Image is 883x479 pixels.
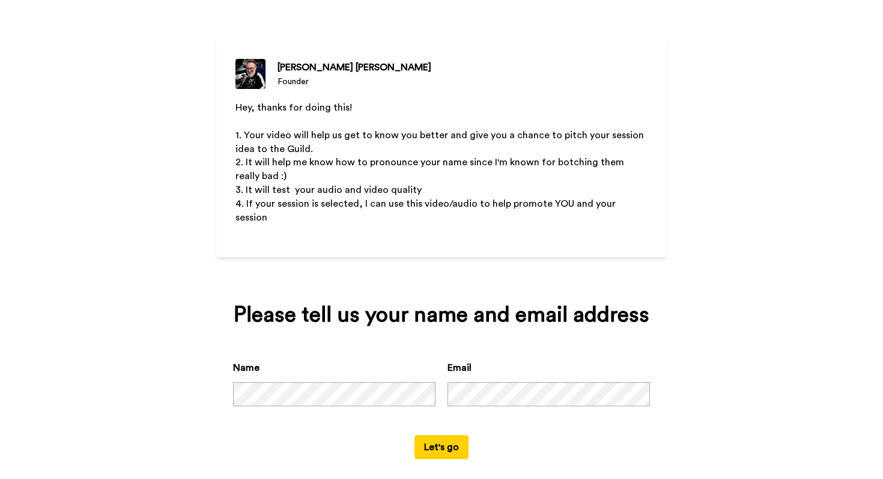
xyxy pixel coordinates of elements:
[235,130,646,154] span: 1. Your video will help us get to know you better and give you a chance to pitch your session ide...
[414,435,469,459] button: Let's go
[235,185,422,195] span: 3. It will test your audio and video quality
[233,303,650,327] div: Please tell us your name and email address
[278,76,431,88] div: Founder
[235,199,618,222] span: 4. If your session is selected, I can use this video/audio to help promote YOU and your session
[233,361,259,375] label: Name
[235,103,352,112] span: Hey, thanks for doing this!
[235,157,627,181] span: 2. It will help me know how to pronounce your name since I'm known for botching them really bad :)
[278,60,431,75] div: [PERSON_NAME] [PERSON_NAME]
[235,59,266,89] img: Founder
[448,361,472,375] label: Email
